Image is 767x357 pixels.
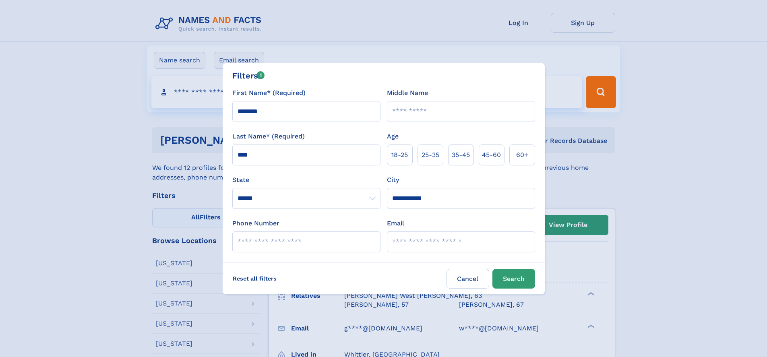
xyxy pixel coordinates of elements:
[387,88,428,98] label: Middle Name
[422,150,439,160] span: 25‑35
[232,132,305,141] label: Last Name* (Required)
[452,150,470,160] span: 35‑45
[227,269,282,288] label: Reset all filters
[447,269,489,289] label: Cancel
[387,175,399,185] label: City
[232,70,265,82] div: Filters
[391,150,408,160] span: 18‑25
[232,219,279,228] label: Phone Number
[492,269,535,289] button: Search
[232,88,306,98] label: First Name* (Required)
[387,132,399,141] label: Age
[516,150,528,160] span: 60+
[232,175,380,185] label: State
[482,150,501,160] span: 45‑60
[387,219,404,228] label: Email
